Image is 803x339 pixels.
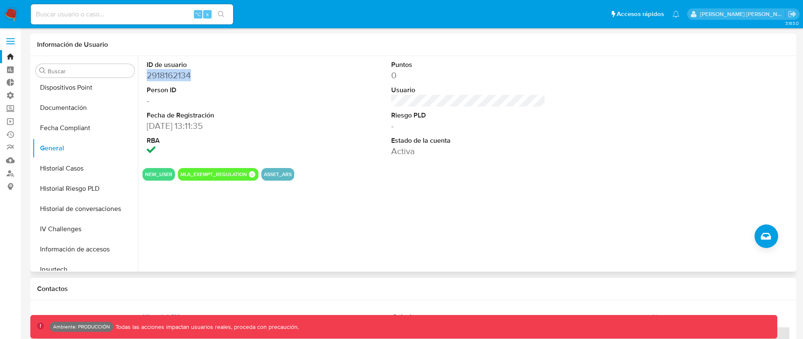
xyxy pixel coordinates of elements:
[32,158,138,179] button: Historial Casos
[147,60,301,69] dt: ID de usuario
[617,10,664,19] span: Accesos rápidos
[651,312,665,322] span: Chat
[147,95,301,107] dd: -
[32,239,138,259] button: Información de accesos
[391,120,546,132] dd: -
[147,136,301,145] dt: RBA
[147,120,301,132] dd: [DATE] 13:11:35
[143,312,180,322] span: Historial CX
[391,145,546,157] dd: Activa
[147,85,301,95] dt: Person ID
[32,77,138,98] button: Dispositivos Point
[391,136,546,145] dt: Estado de la cuenta
[37,40,108,49] h1: Información de Usuario
[53,325,110,328] p: Ambiente: PRODUCCIÓN
[391,111,546,120] dt: Riesgo PLD
[195,10,201,18] span: ⌥
[32,259,138,280] button: Insurtech
[700,10,785,18] p: omar.guzman@mercadolibre.com.co
[147,111,301,120] dt: Fecha de Registración
[206,10,209,18] span: s
[37,285,790,293] h1: Contactos
[32,138,138,158] button: General
[393,312,426,322] span: Soluciones
[391,85,546,95] dt: Usuario
[32,98,138,118] button: Documentación
[32,199,138,219] button: Historial de conversaciones
[212,8,230,20] button: search-icon
[391,69,546,81] dd: 0
[147,69,301,81] dd: 2918162134
[31,9,233,20] input: Buscar usuario o caso...
[672,11,679,18] a: Notificaciones
[32,219,138,239] button: IV Challenges
[113,323,299,331] p: Todas las acciones impactan usuarios reales, proceda con precaución.
[32,179,138,199] button: Historial Riesgo PLD
[39,67,46,74] button: Buscar
[391,60,546,69] dt: Puntos
[788,10,797,19] a: Salir
[48,67,131,75] input: Buscar
[32,118,138,138] button: Fecha Compliant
